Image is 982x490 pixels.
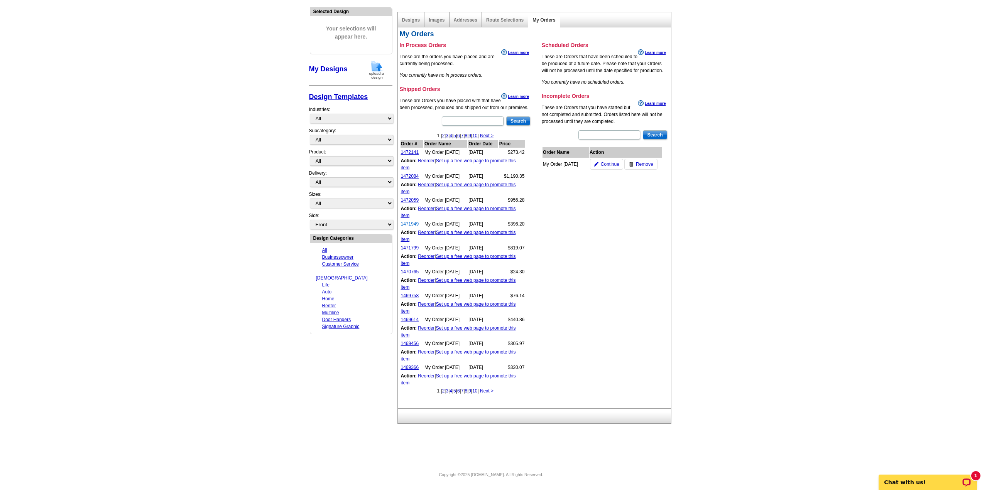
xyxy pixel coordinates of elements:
a: 6 [457,388,460,394]
a: Reorder [418,254,434,259]
div: 1 | | | | | | | | | | [400,132,531,139]
a: Next > [480,388,494,394]
a: 1471799 [401,245,419,251]
span: Continue [601,161,619,168]
b: Action: [401,254,417,259]
td: | [401,348,525,363]
a: Reorder [418,158,434,163]
a: 10 [472,133,477,138]
a: 1471949 [401,221,419,227]
em: You currently have no in process orders. [400,72,483,78]
a: [DEMOGRAPHIC_DATA] [316,275,368,281]
td: $305.97 [499,340,525,347]
th: Order Date [468,140,498,148]
a: 1472059 [401,197,419,203]
a: Design Templates [309,93,368,101]
td: My Order [DATE] [424,316,467,323]
a: 5 [453,133,456,138]
td: | [401,253,525,267]
a: Addresses [454,17,477,23]
a: 9 [468,388,471,394]
input: Search [643,130,667,140]
td: [DATE] [468,292,498,300]
td: [DATE] [468,340,498,347]
img: upload-design [367,60,387,80]
em: You currently have no scheduled orders. [542,79,625,85]
div: 1 | | | | | | | | | | [400,387,531,394]
b: Action: [401,301,417,307]
div: Side: [309,212,392,230]
b: Action: [401,349,417,355]
a: Learn more [501,93,529,99]
a: Learn more [638,49,666,56]
a: 3 [446,388,448,394]
a: Continue [590,159,623,170]
a: Reorder [418,325,434,331]
a: 9 [468,133,471,138]
a: Auto [322,289,332,295]
div: Delivery: [309,170,392,191]
a: Reorder [418,206,434,211]
p: These are Orders that you have started but not completed and submitted. Orders listed here will n... [542,104,668,125]
a: Home [322,296,335,301]
td: | [401,181,525,195]
a: Learn more [501,49,529,56]
td: My Order [DATE] [424,172,467,180]
h3: In Process Orders [400,42,531,49]
td: | [401,157,525,172]
img: pencil-icon.gif [594,162,598,167]
input: Search [506,116,530,126]
td: | [401,229,525,243]
span: Your selections will appear here. [316,17,386,49]
div: Sizes: [309,191,392,212]
b: Action: [401,230,417,235]
b: Action: [401,325,417,331]
p: These are Orders you have placed with that have been processed, produced and shipped out from our... [400,97,531,111]
a: Signature Graphic [322,324,360,329]
a: Reorder [418,278,434,283]
a: Images [429,17,445,23]
th: Action [590,147,662,158]
td: My Order [DATE] [424,244,467,252]
td: My Order [DATE] [424,220,467,228]
a: 7 [461,133,464,138]
td: My Order [DATE] [424,196,467,204]
td: [DATE] [468,220,498,228]
h3: Scheduled Orders [542,42,668,49]
a: Reorder [418,182,434,187]
td: | [401,324,525,339]
b: Action: [401,158,417,163]
a: My Designs [309,65,348,73]
td: My Order [DATE] [424,364,467,371]
td: | [401,276,525,291]
a: 1469366 [401,365,419,370]
td: [DATE] [468,148,498,156]
a: Set up a free web page to promote this item [401,301,516,314]
div: Product: [309,148,392,170]
a: 5 [453,388,456,394]
a: 2 [442,388,445,394]
th: Order # [401,140,423,148]
b: Action: [401,206,417,211]
img: trashcan-icon.gif [629,162,634,167]
td: $440.86 [499,316,525,323]
th: Price [499,140,525,148]
a: 4 [450,388,452,394]
a: Set up a free web page to promote this item [401,182,516,194]
td: $819.07 [499,244,525,252]
td: $24.30 [499,268,525,276]
a: Reorder [418,230,434,235]
a: 1472084 [401,173,419,179]
a: 8 [465,388,468,394]
a: Route Selections [486,17,524,23]
p: These are the orders you have placed and are currently being processed. [400,53,531,67]
a: 1469758 [401,293,419,298]
th: Order Name [543,147,589,158]
th: Order Name [424,140,467,148]
div: Subcategory: [309,127,392,148]
a: Door Hangers [322,317,351,322]
a: 4 [450,133,452,138]
a: Set up a free web page to promote this item [401,206,516,218]
a: 2 [442,133,445,138]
